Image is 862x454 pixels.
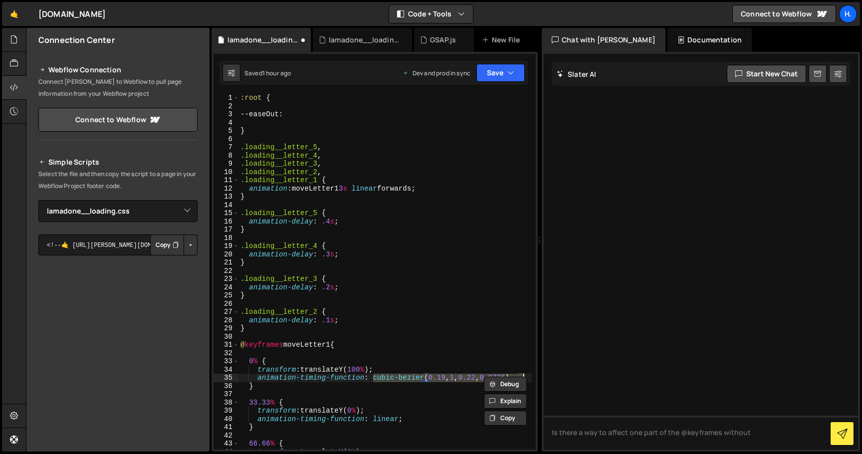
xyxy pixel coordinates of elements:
div: 4 [214,119,239,127]
button: Start new chat [727,65,806,83]
a: Connect to Webflow [732,5,836,23]
h2: Simple Scripts [38,156,198,168]
button: Debug [484,377,527,392]
div: [DOMAIN_NAME] [38,8,106,20]
div: 1 [214,94,239,102]
div: 43 [214,440,239,448]
div: New File [482,35,524,45]
button: Save [476,64,525,82]
a: Connect to Webflow [38,108,198,132]
div: 24 [214,283,239,292]
div: 2 [214,102,239,111]
div: Chat with [PERSON_NAME] [542,28,665,52]
iframe: YouTube video player [38,272,199,362]
button: Explain [484,394,527,409]
button: Copy [484,411,527,426]
button: Code + Tools [389,5,473,23]
div: 41 [214,423,239,432]
div: 11 [214,176,239,185]
div: GSAP.js [430,35,456,45]
div: 22 [214,267,239,275]
div: 8 [214,152,239,160]
div: 6 [214,135,239,144]
div: 30 [214,333,239,341]
p: Connect [PERSON_NAME] to Webflow to pull page information from your Webflow project [38,76,198,100]
div: 20 [214,250,239,259]
div: 25 [214,291,239,300]
div: 7 [214,143,239,152]
div: 29 [214,324,239,333]
div: 42 [214,432,239,440]
button: Copy [150,234,184,255]
a: 🤙 [2,2,26,26]
div: 16 [214,218,239,226]
div: lamadone__loading.js [329,35,400,45]
h2: Webflow Connection [38,64,198,76]
div: 31 [214,341,239,349]
div: 38 [214,399,239,407]
div: 35 [214,374,239,382]
div: 23 [214,275,239,283]
a: h. [839,5,857,23]
div: 13 [214,193,239,201]
div: Dev and prod in sync [403,69,470,77]
div: 14 [214,201,239,210]
div: 37 [214,390,239,399]
div: 39 [214,407,239,415]
div: 21 [214,258,239,267]
div: 9 [214,160,239,168]
p: Select the file and then copy the script to a page in your Webflow Project footer code. [38,168,198,192]
div: Saved [244,69,291,77]
div: Documentation [667,28,752,52]
h2: Connection Center [38,34,115,45]
div: 10 [214,168,239,177]
div: lamadone__loading.css [227,35,299,45]
div: 5 [214,127,239,135]
div: 28 [214,316,239,325]
textarea: <!--🤙 [URL][PERSON_NAME][DOMAIN_NAME]> <script>document.addEventListener("DOMContentLoaded", func... [38,234,198,255]
div: 17 [214,226,239,234]
div: 15 [214,209,239,218]
h2: Slater AI [557,69,597,79]
div: 36 [214,382,239,391]
div: 32 [214,349,239,358]
div: 26 [214,300,239,308]
div: 40 [214,415,239,424]
div: 12 [214,185,239,193]
div: 33 [214,357,239,366]
div: 1 hour ago [262,69,291,77]
div: Button group with nested dropdown [150,234,198,255]
div: 3 [214,110,239,119]
div: 27 [214,308,239,316]
div: 34 [214,366,239,374]
div: 19 [214,242,239,250]
div: 18 [214,234,239,242]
